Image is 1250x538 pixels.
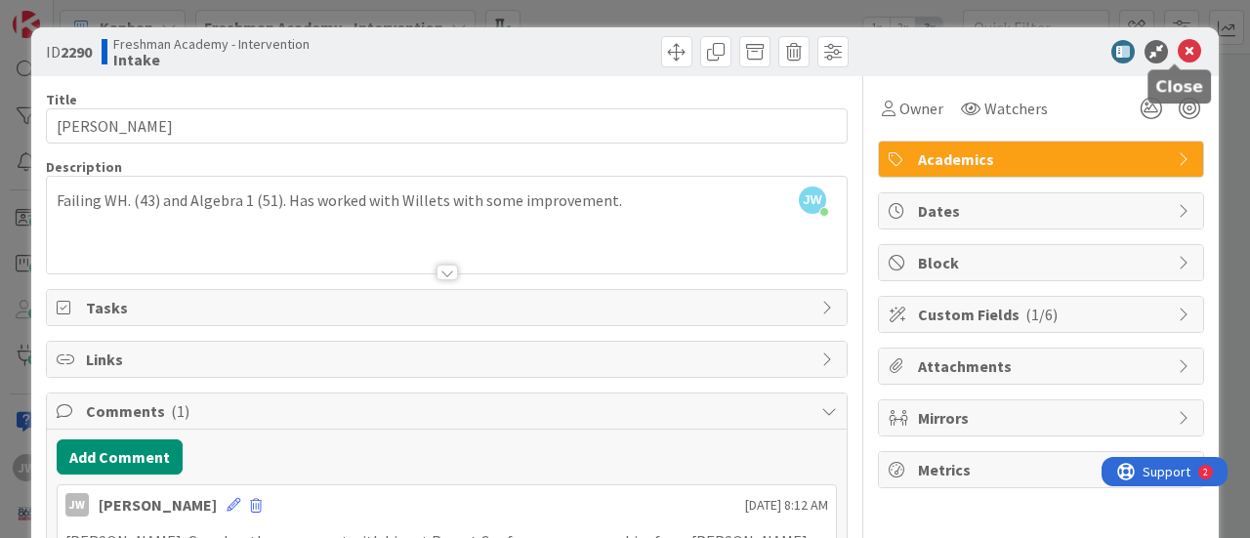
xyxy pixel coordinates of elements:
span: Owner [899,97,943,120]
span: ( 1 ) [171,401,189,421]
button: Add Comment [57,439,183,475]
div: 2 [102,8,106,23]
div: JW [65,493,89,517]
span: Links [86,348,812,371]
span: Custom Fields [918,303,1168,326]
h5: Close [1155,77,1203,96]
span: Comments [86,399,812,423]
div: [PERSON_NAME] [99,493,217,517]
span: Attachments [918,354,1168,378]
span: Support [41,3,89,26]
span: ( 1/6 ) [1025,305,1058,324]
span: Mirrors [918,406,1168,430]
span: Metrics [918,458,1168,481]
input: type card name here... [46,108,848,144]
span: Block [918,251,1168,274]
b: Intake [113,52,310,67]
span: Watchers [984,97,1048,120]
span: Dates [918,199,1168,223]
span: Freshman Academy - Intervention [113,36,310,52]
span: Description [46,158,122,176]
span: JW [799,186,826,214]
p: Failing WH. (43) and Algebra 1 (51). Has worked with Willets with some improvement. [57,189,837,212]
span: Tasks [86,296,812,319]
span: ID [46,40,92,63]
span: [DATE] 8:12 AM [745,495,828,516]
span: Academics [918,147,1168,171]
b: 2290 [61,42,92,62]
label: Title [46,91,77,108]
